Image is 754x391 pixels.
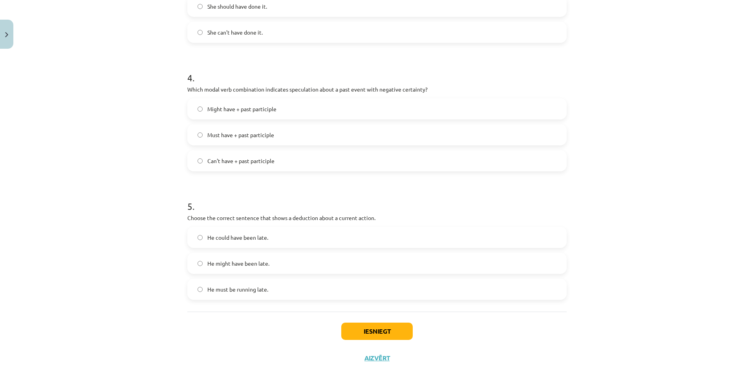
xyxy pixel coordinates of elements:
[198,158,203,163] input: Can't have + past participle
[198,30,203,35] input: She can't have done it.
[207,157,275,165] span: Can't have + past participle
[5,32,8,37] img: icon-close-lesson-0947bae3869378f0d4975bcd49f059093ad1ed9edebbc8119c70593378902aed.svg
[187,187,567,211] h1: 5 .
[187,59,567,83] h1: 4 .
[198,4,203,9] input: She should have done it.
[198,106,203,112] input: Might have + past participle
[198,261,203,266] input: He might have been late.
[187,85,567,94] p: Which modal verb combination indicates speculation about a past event with negative certainty?
[362,354,392,362] button: Aizvērt
[187,214,567,222] p: Choose the correct sentence that shows a deduction about a current action.
[341,323,413,340] button: Iesniegt
[207,259,269,268] span: He might have been late.
[207,28,263,37] span: She can't have done it.
[207,105,276,113] span: Might have + past participle
[198,132,203,138] input: Must have + past participle
[207,233,268,242] span: He could have been late.
[198,287,203,292] input: He must be running late.
[198,235,203,240] input: He could have been late.
[207,131,274,139] span: Must have + past participle
[207,2,267,11] span: She should have done it.
[207,285,268,294] span: He must be running late.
